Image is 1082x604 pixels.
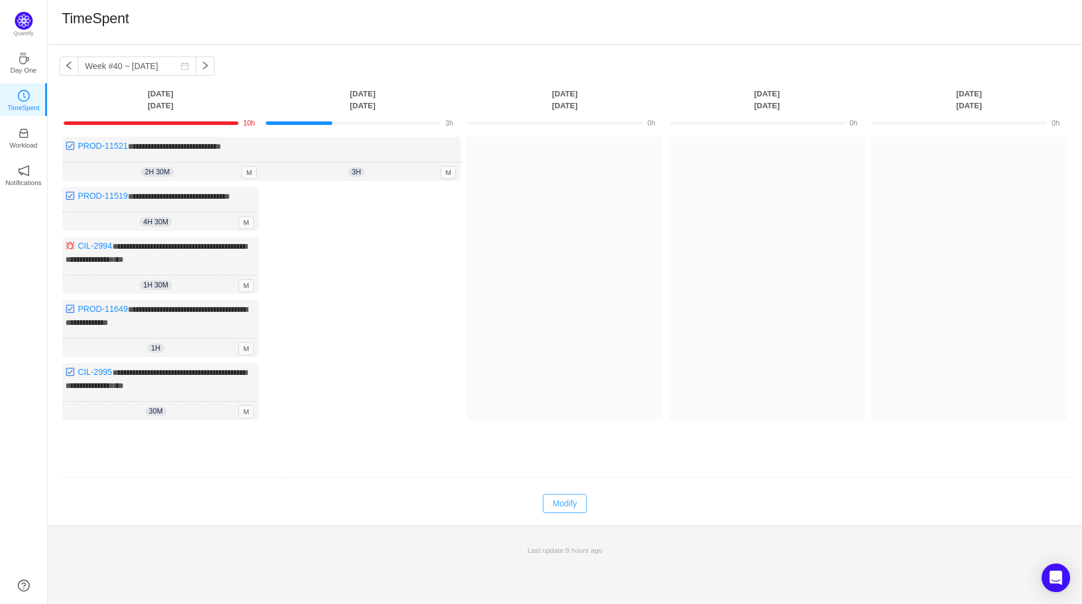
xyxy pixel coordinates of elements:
div: Open Intercom Messenger [1042,564,1070,592]
a: icon: notificationNotifications [18,168,30,180]
button: Modify [543,494,586,513]
span: 0h [647,119,655,127]
p: Workload [10,140,37,151]
img: 10318 [65,141,75,151]
a: icon: clock-circleTimeSpent [18,93,30,105]
th: [DATE] [DATE] [262,87,464,112]
span: 8 hours ago [565,546,602,554]
span: 0h [1052,119,1059,127]
span: 4h 30m [140,217,172,227]
img: 10318 [65,304,75,314]
img: 10318 [65,367,75,377]
a: icon: question-circle [18,580,30,592]
button: icon: left [59,57,78,76]
a: icon: inboxWorkload [18,131,30,143]
span: M [238,405,254,418]
span: M [238,342,254,355]
p: Notifications [5,177,42,188]
th: [DATE] [DATE] [59,87,262,112]
a: CIL-2995 [78,367,112,377]
span: M [441,166,456,179]
i: icon: calendar [181,62,189,70]
th: [DATE] [DATE] [666,87,868,112]
span: Last update: [527,546,602,554]
i: icon: coffee [18,52,30,64]
img: Quantify [15,12,33,30]
span: 10h [243,119,255,127]
input: Select a week [78,57,196,76]
span: 1h 30m [140,280,172,290]
img: 10303 [65,241,75,251]
button: icon: right [196,57,215,76]
i: icon: notification [18,165,30,177]
span: M [241,166,257,179]
a: CIL-2994 [78,241,112,251]
span: 0h [850,119,857,127]
a: icon: coffeeDay One [18,56,30,68]
a: PROD-11519 [78,191,128,201]
i: icon: inbox [18,127,30,139]
th: [DATE] [DATE] [464,87,666,112]
p: TimeSpent [8,102,40,113]
span: 2h 30m [141,167,173,177]
a: PROD-11649 [78,304,128,314]
span: 30m [145,406,166,416]
h1: TimeSpent [62,10,129,27]
th: [DATE] [DATE] [868,87,1070,112]
i: icon: clock-circle [18,90,30,102]
p: Day One [10,65,36,76]
a: PROD-11521 [78,141,128,151]
span: M [238,216,254,229]
span: 3h [445,119,453,127]
span: 1h [147,343,163,353]
img: 10318 [65,191,75,201]
span: 3h [348,167,364,177]
p: Quantify [14,30,34,38]
span: M [238,279,254,292]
